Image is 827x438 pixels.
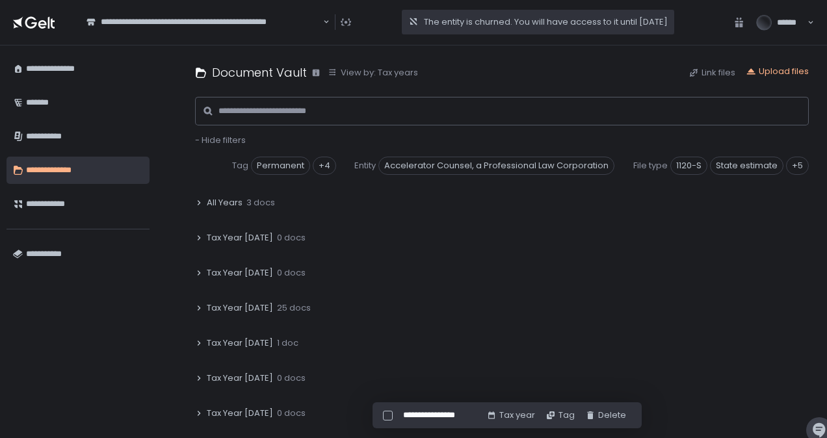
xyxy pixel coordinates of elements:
[207,302,273,314] span: Tax Year [DATE]
[207,337,273,349] span: Tax Year [DATE]
[232,160,248,172] span: Tag
[277,407,306,419] span: 0 docs
[786,157,809,175] div: +5
[545,409,575,421] button: Tag
[328,67,418,79] button: View by: Tax years
[585,409,626,421] button: Delete
[207,232,273,244] span: Tax Year [DATE]
[277,372,306,384] span: 0 docs
[78,9,330,36] div: Search for option
[277,232,306,244] span: 0 docs
[378,157,614,175] span: Accelerator Counsel, a Professional Law Corporation
[277,267,306,279] span: 0 docs
[195,134,246,146] span: - Hide filters
[710,157,783,175] span: State estimate
[251,157,310,175] span: Permanent
[86,28,322,41] input: Search for option
[313,157,336,175] div: +4
[277,302,311,314] span: 25 docs
[207,372,273,384] span: Tax Year [DATE]
[207,267,273,279] span: Tax Year [DATE]
[670,157,707,175] span: 1120-S
[246,197,275,209] span: 3 docs
[486,409,535,421] button: Tax year
[689,67,735,79] button: Link files
[354,160,376,172] span: Entity
[746,66,809,77] button: Upload files
[207,407,273,419] span: Tax Year [DATE]
[633,160,668,172] span: File type
[424,16,668,28] span: The entity is churned. You will have access to it until [DATE]
[212,64,307,81] h1: Document Vault
[277,337,298,349] span: 1 doc
[195,135,246,146] button: - Hide filters
[207,197,243,209] span: All Years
